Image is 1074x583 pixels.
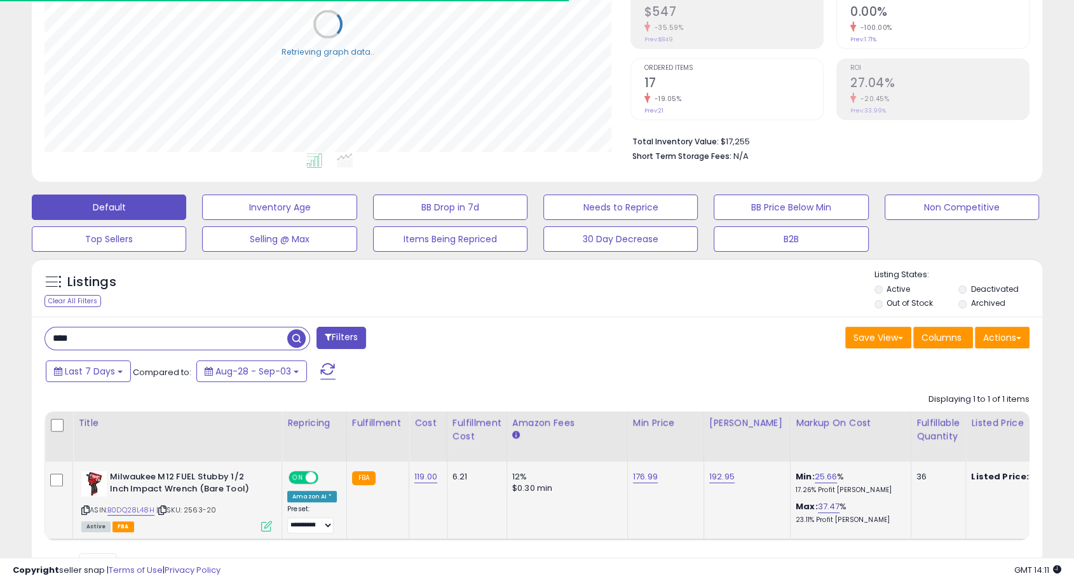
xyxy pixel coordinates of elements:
div: 6.21 [452,471,497,483]
b: Max: [796,500,818,512]
span: Last 7 Days [65,365,115,378]
button: Aug-28 - Sep-03 [196,360,307,382]
b: Total Inventory Value: [632,136,719,147]
small: -100.00% [856,23,892,32]
small: Prev: 33.99% [850,107,886,114]
div: [PERSON_NAME] [709,416,785,430]
span: | SKU: 2563-20 [156,505,216,515]
div: Repricing [287,416,341,430]
button: 30 Day Decrease [543,226,698,252]
b: Min: [796,470,815,483]
span: Aug-28 - Sep-03 [215,365,291,378]
small: -35.59% [650,23,684,32]
h5: Listings [67,273,116,291]
span: ROI [850,65,1029,72]
span: Columns [921,331,962,344]
b: Listed Price: [971,470,1029,483]
span: Compared to: [133,366,191,378]
div: Fulfillable Quantity [916,416,960,443]
button: Selling @ Max [202,226,357,252]
div: Clear All Filters [44,295,101,307]
a: 176.99 [633,470,658,483]
b: Short Term Storage Fees: [632,151,731,161]
th: The percentage added to the cost of goods (COGS) that forms the calculator for Min & Max prices. [790,411,911,462]
label: Archived [971,298,1005,308]
div: Amazon Fees [512,416,622,430]
span: All listings currently available for purchase on Amazon [81,521,111,532]
img: 41hImXgU9IL._SL40_.jpg [81,471,107,497]
button: Top Sellers [32,226,186,252]
small: Prev: 1.71% [850,36,876,43]
p: 23.11% Profit [PERSON_NAME] [796,516,901,525]
small: Prev: $849 [644,36,673,43]
div: % [796,471,901,495]
a: 192.95 [709,470,735,483]
div: Amazon AI * [287,491,337,502]
button: B2B [714,226,868,252]
label: Out of Stock [887,298,933,308]
small: Prev: 21 [644,107,663,114]
span: 2025-09-11 14:11 GMT [1014,564,1061,576]
p: 17.26% Profit [PERSON_NAME] [796,486,901,495]
small: -20.45% [856,94,890,104]
div: 12% [512,471,618,483]
span: ON [290,472,306,483]
h2: 27.04% [850,76,1029,93]
button: Last 7 Days [46,360,131,382]
span: Show: entries [54,557,146,569]
small: Amazon Fees. [512,430,520,441]
strong: Copyright [13,564,59,576]
h2: $547 [644,4,823,22]
span: Ordered Items [644,65,823,72]
div: Fulfillment [352,416,404,430]
div: ASIN: [81,471,272,530]
a: 119.00 [414,470,437,483]
button: Needs to Reprice [543,195,698,220]
div: Displaying 1 to 1 of 1 items [928,394,1030,406]
div: $0.30 min [512,483,618,494]
div: Fulfillment Cost [452,416,501,443]
a: 25.66 [815,470,838,483]
button: Inventory Age [202,195,357,220]
h2: 0.00% [850,4,1029,22]
div: seller snap | | [13,565,221,577]
div: % [796,501,901,525]
a: B0DQ28L48H [107,505,154,516]
button: Default [32,195,186,220]
h2: 17 [644,76,823,93]
div: Title [78,416,276,430]
button: BB Drop in 7d [373,195,527,220]
button: Non Competitive [885,195,1039,220]
span: FBA [112,521,134,532]
div: 36 [916,471,956,483]
div: Markup on Cost [796,416,906,430]
div: Min Price [633,416,698,430]
button: Columns [913,327,973,348]
a: Privacy Policy [165,564,221,576]
small: -19.05% [650,94,682,104]
a: Terms of Use [109,564,163,576]
button: Actions [975,327,1030,348]
b: Milwaukee M12 FUEL Stubby 1/2 Inch Impact Wrench (Bare Tool) [110,471,264,498]
div: Preset: [287,505,337,533]
p: Listing States: [874,269,1042,281]
button: BB Price Below Min [714,195,868,220]
li: $17,255 [632,133,1020,148]
label: Active [887,284,910,294]
span: OFF [316,472,337,483]
span: N/A [733,150,749,162]
label: Deactivated [971,284,1019,294]
a: 37.47 [818,500,840,513]
div: Retrieving graph data.. [282,46,374,57]
button: Items Being Repriced [373,226,527,252]
div: Cost [414,416,442,430]
small: FBA [352,471,376,485]
button: Filters [316,327,366,349]
button: Save View [845,327,911,348]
